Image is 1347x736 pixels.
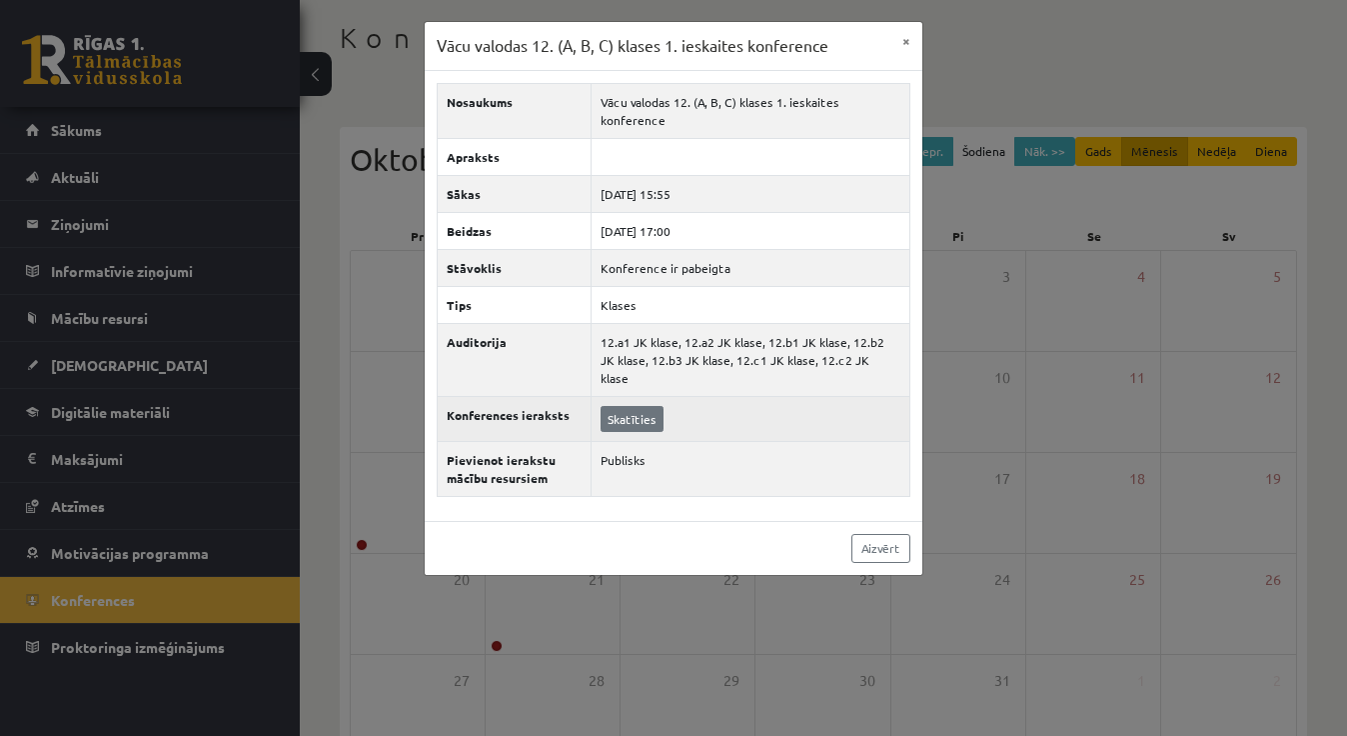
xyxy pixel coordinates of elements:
td: Konference ir pabeigta [592,249,910,286]
th: Stāvoklis [438,249,592,286]
th: Auditorija [438,323,592,396]
button: × [890,22,922,60]
th: Tips [438,286,592,323]
td: [DATE] 15:55 [592,175,910,212]
th: Nosaukums [438,83,592,138]
td: 12.a1 JK klase, 12.a2 JK klase, 12.b1 JK klase, 12.b2 JK klase, 12.b3 JK klase, 12.c1 JK klase, 1... [592,323,910,396]
a: Aizvērt [851,534,910,563]
h3: Vācu valodas 12. (A, B, C) klases 1. ieskaites konference [437,34,828,58]
a: Skatīties [601,406,664,432]
th: Sākas [438,175,592,212]
td: Vācu valodas 12. (A, B, C) klases 1. ieskaites konference [592,83,910,138]
th: Apraksts [438,138,592,175]
td: [DATE] 17:00 [592,212,910,249]
th: Pievienot ierakstu mācību resursiem [438,441,592,496]
th: Beidzas [438,212,592,249]
th: Konferences ieraksts [438,396,592,441]
td: Publisks [592,441,910,496]
td: Klases [592,286,910,323]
